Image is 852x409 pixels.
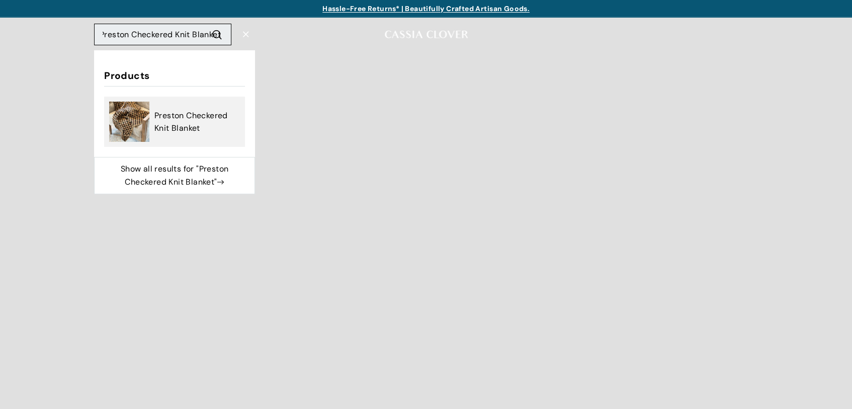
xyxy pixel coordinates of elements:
img: Preston Checkered Knit Blanket [109,102,149,142]
h3: Products [104,70,245,87]
span: Preston Checkered Knit Blanket [154,109,240,135]
a: Preston Checkered Knit Blanket Preston Checkered Knit Blanket [109,102,240,142]
input: Search [94,24,231,46]
button: Show all results for "Preston Checkered Knit Blanket" [94,157,255,194]
a: Hassle-Free Returns* | Beautifully Crafted Artisan Goods. [322,4,530,13]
